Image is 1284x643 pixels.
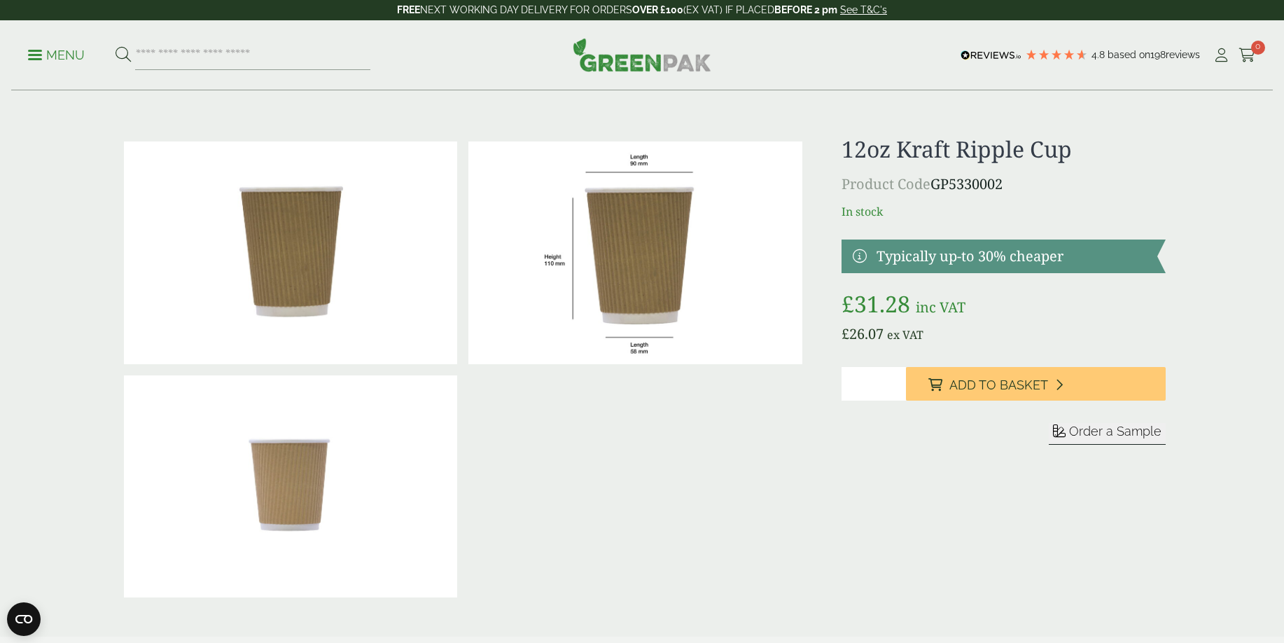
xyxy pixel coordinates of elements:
[1108,49,1150,60] span: Based on
[842,136,1166,163] h1: 12oz Kraft Ripple Cup
[1150,49,1166,60] span: 198
[632,4,683,15] strong: OVER £100
[842,324,849,343] span: £
[1069,424,1161,438] span: Order a Sample
[887,327,923,343] span: ex VAT
[28,47,85,61] a: Menu
[906,367,1166,401] button: Add to Basket
[842,174,1166,195] p: GP5330002
[916,298,965,317] span: inc VAT
[1213,48,1230,62] i: My Account
[1166,49,1200,60] span: reviews
[28,47,85,64] p: Menu
[842,174,930,193] span: Product Code
[842,324,884,343] bdi: 26.07
[124,141,457,364] img: 12oz Kraft Ripple Cup 0
[397,4,420,15] strong: FREE
[1091,49,1108,60] span: 4.8
[7,602,41,636] button: Open CMP widget
[124,375,457,598] img: 12oz Kraft Ripple Cup Full Case Of 0
[949,378,1048,393] span: Add to Basket
[1238,48,1256,62] i: Cart
[961,50,1021,60] img: REVIEWS.io
[840,4,887,15] a: See T&C's
[573,38,711,71] img: GreenPak Supplies
[1025,48,1088,61] div: 4.79 Stars
[842,203,1166,220] p: In stock
[1251,41,1265,55] span: 0
[842,289,854,319] span: £
[468,141,802,364] img: RippleCup_12oz
[842,289,910,319] bdi: 31.28
[774,4,837,15] strong: BEFORE 2 pm
[1049,423,1166,445] button: Order a Sample
[1238,45,1256,66] a: 0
